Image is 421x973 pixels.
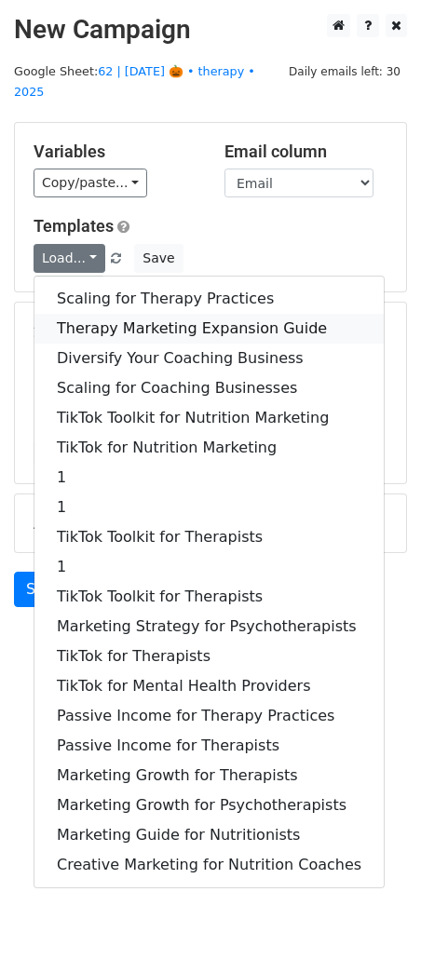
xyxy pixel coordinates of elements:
[282,61,407,82] span: Daily emails left: 30
[34,373,384,403] a: Scaling for Coaching Businesses
[34,791,384,820] a: Marketing Growth for Psychotherapists
[34,731,384,761] a: Passive Income for Therapists
[14,64,255,100] small: Google Sheet:
[34,522,384,552] a: TikTok Toolkit for Therapists
[34,761,384,791] a: Marketing Growth for Therapists
[34,403,384,433] a: TikTok Toolkit for Nutrition Marketing
[34,463,384,493] a: 1
[34,850,384,880] a: Creative Marketing for Nutrition Coaches
[34,284,384,314] a: Scaling for Therapy Practices
[134,244,183,273] button: Save
[34,493,384,522] a: 1
[34,433,384,463] a: TikTok for Nutrition Marketing
[34,344,384,373] a: Diversify Your Coaching Business
[34,169,147,197] a: Copy/paste...
[34,216,114,236] a: Templates
[34,244,105,273] a: Load...
[34,314,384,344] a: Therapy Marketing Expansion Guide
[282,64,407,78] a: Daily emails left: 30
[34,142,197,162] h5: Variables
[14,572,75,607] a: Send
[34,582,384,612] a: TikTok Toolkit for Therapists
[34,671,384,701] a: TikTok for Mental Health Providers
[34,642,384,671] a: TikTok for Therapists
[34,612,384,642] a: Marketing Strategy for Psychotherapists
[328,884,421,973] iframe: Chat Widget
[14,14,407,46] h2: New Campaign
[224,142,387,162] h5: Email column
[34,552,384,582] a: 1
[14,64,255,100] a: 62 | [DATE] 🎃 • therapy • 2025
[34,701,384,731] a: Passive Income for Therapy Practices
[34,820,384,850] a: Marketing Guide for Nutritionists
